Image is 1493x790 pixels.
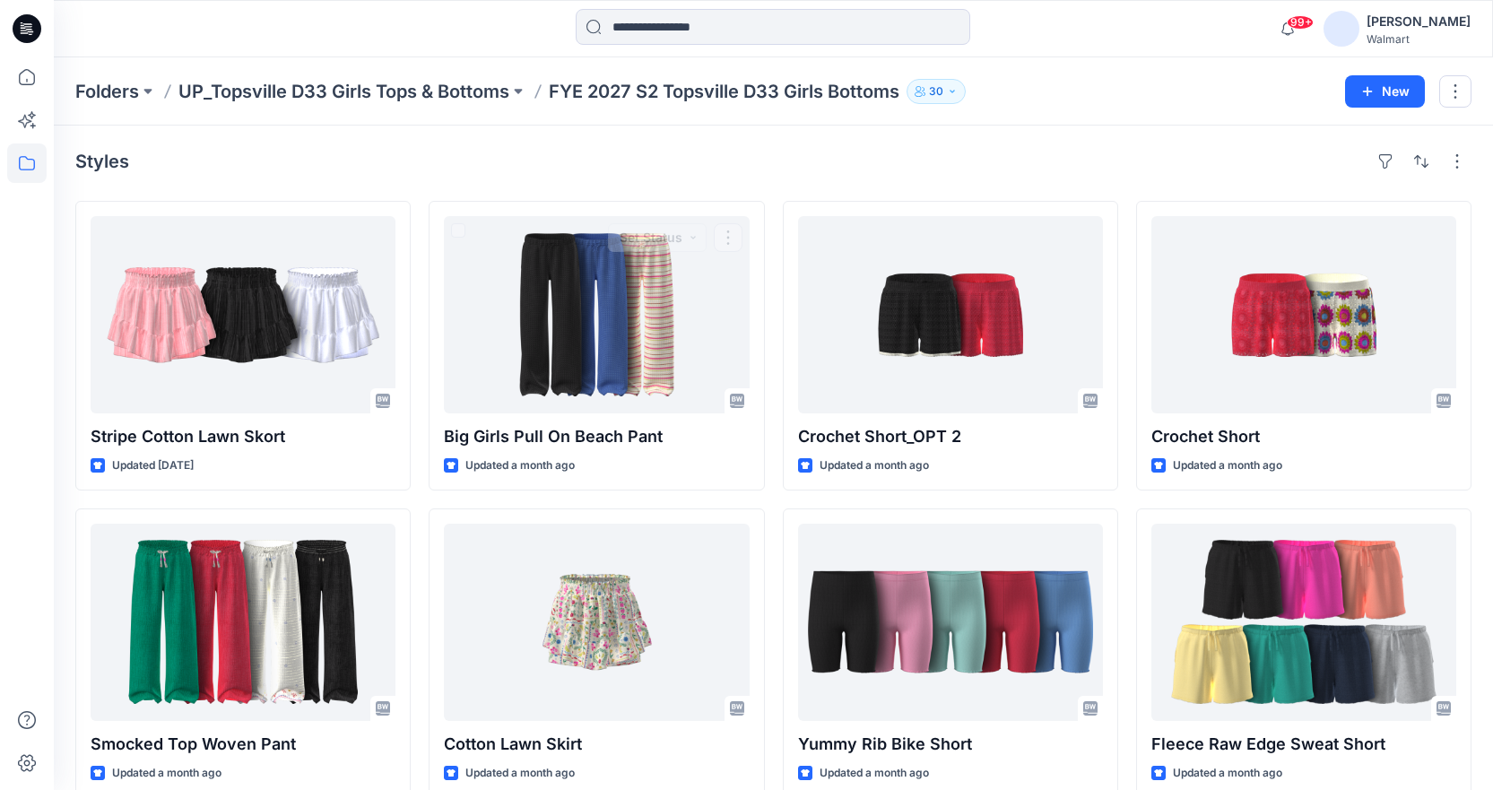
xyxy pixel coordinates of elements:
a: Cotton Lawn Skirt [444,524,749,721]
p: Cotton Lawn Skirt [444,732,749,757]
a: Fleece Raw Edge Sweat Short [1151,524,1456,721]
p: Crochet Short [1151,424,1456,449]
span: 99+ [1287,15,1314,30]
a: Crochet Short_OPT 2 [798,216,1103,413]
p: Yummy Rib Bike Short [798,732,1103,757]
p: Stripe Cotton Lawn Skort [91,424,395,449]
p: FYE 2027 S2 Topsville D33 Girls Bottoms [549,79,899,104]
h4: Styles [75,151,129,172]
a: Big Girls Pull On Beach Pant [444,216,749,413]
p: Fleece Raw Edge Sweat Short [1151,732,1456,757]
a: Folders [75,79,139,104]
div: [PERSON_NAME] [1367,11,1471,32]
p: Smocked Top Woven Pant [91,732,395,757]
button: 30 [907,79,966,104]
p: Updated a month ago [465,456,575,475]
p: Updated a month ago [820,456,929,475]
p: 30 [929,82,943,101]
p: Big Girls Pull On Beach Pant [444,424,749,449]
a: Crochet Short [1151,216,1456,413]
p: Updated a month ago [1173,456,1282,475]
a: Stripe Cotton Lawn Skort [91,216,395,413]
a: Smocked Top Woven Pant [91,524,395,721]
p: Updated a month ago [112,764,221,783]
p: Updated [DATE] [112,456,194,475]
img: avatar [1324,11,1359,47]
p: Crochet Short_OPT 2 [798,424,1103,449]
a: UP_Topsville D33 Girls Tops & Bottoms [178,79,509,104]
p: Updated a month ago [1173,764,1282,783]
a: Yummy Rib Bike Short [798,524,1103,721]
p: Updated a month ago [465,764,575,783]
p: Updated a month ago [820,764,929,783]
button: New [1345,75,1425,108]
div: Walmart [1367,32,1471,46]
